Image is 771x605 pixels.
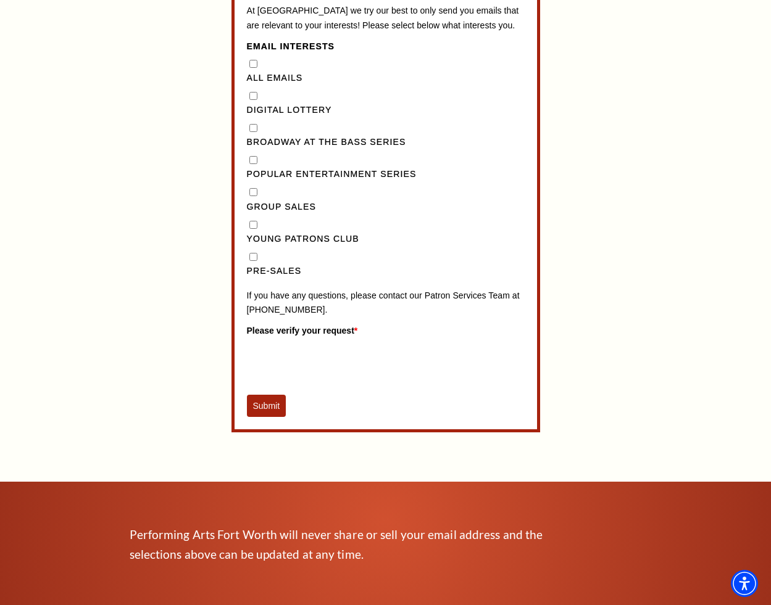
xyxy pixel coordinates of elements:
label: Please verify your request [247,324,525,337]
label: All Emails [247,71,525,86]
legend: Email Interests [247,39,525,54]
label: Broadway at the Bass Series [247,135,525,150]
p: At [GEOGRAPHIC_DATA] we try our best to only send you emails that are relevant to your interests!... [247,4,525,33]
label: Digital Lottery [247,103,525,118]
iframe: reCAPTCHA [247,340,435,389]
div: Accessibility Menu [731,570,758,597]
label: Young Patrons Club [247,232,525,247]
label: Pre-Sales [247,264,525,279]
button: Submit [247,395,286,417]
p: If you have any questions, please contact our Patron Services Team at [PHONE_NUMBER]. [247,289,525,318]
label: Popular Entertainment Series [247,167,525,182]
label: Group Sales [247,200,525,215]
p: Performing Arts Fort Worth will never share or sell your email address and the selections above c... [130,525,562,564]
